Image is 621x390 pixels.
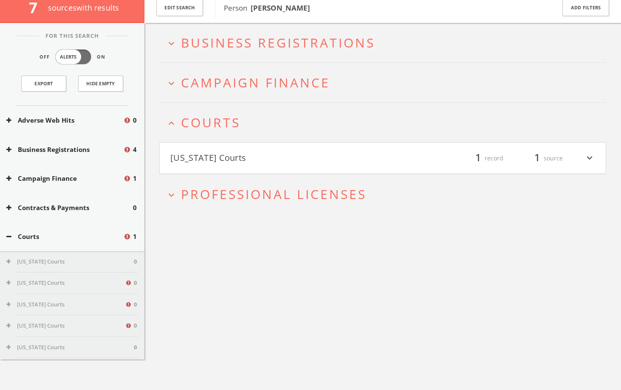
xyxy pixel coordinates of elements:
[181,74,330,91] span: Campaign Finance
[134,279,137,287] span: 0
[6,203,133,213] button: Contracts & Payments
[181,114,240,131] span: Courts
[6,322,125,330] button: [US_STATE] Courts
[6,279,125,287] button: [US_STATE] Courts
[6,300,125,309] button: [US_STATE] Courts
[97,53,105,61] span: On
[6,174,123,183] button: Campaign Finance
[512,151,563,166] div: source
[21,76,66,92] a: Export
[531,151,544,166] span: 1
[166,76,606,90] button: expand_moreCampaign Finance
[133,232,137,241] span: 1
[166,189,177,201] i: expand_more
[166,38,177,49] i: expand_more
[133,203,137,213] span: 0
[39,32,105,40] span: For This Search
[6,343,134,352] button: [US_STATE] Courts
[251,3,310,13] b: [PERSON_NAME]
[134,343,137,352] span: 0
[134,258,137,266] span: 0
[584,151,595,166] i: expand_more
[78,76,123,92] button: Hide Empty
[133,145,137,154] span: 4
[224,3,310,13] span: Person
[6,258,134,266] button: [US_STATE] Courts
[133,174,137,183] span: 1
[134,300,137,309] span: 0
[6,115,123,125] button: Adverse Web Hits
[166,78,177,89] i: expand_more
[170,151,383,166] button: [US_STATE] Courts
[181,34,375,51] span: Business Registrations
[6,145,123,154] button: Business Registrations
[452,151,503,166] div: record
[166,115,606,129] button: expand_lessCourts
[166,118,177,129] i: expand_less
[40,53,50,61] span: Off
[166,187,606,201] button: expand_moreProfessional Licenses
[134,322,137,330] span: 0
[181,185,367,203] span: Professional Licenses
[166,36,606,50] button: expand_moreBusiness Registrations
[48,3,119,13] span: source s with results
[471,151,485,166] span: 1
[6,232,123,241] button: Courts
[133,115,137,125] span: 0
